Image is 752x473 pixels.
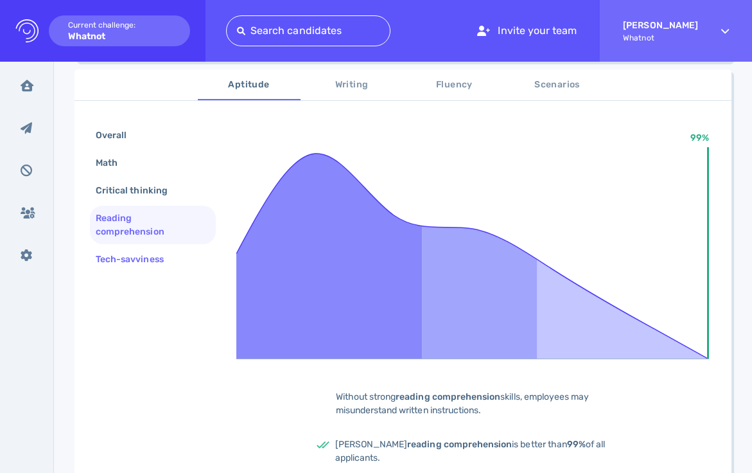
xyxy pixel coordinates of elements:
[308,77,396,93] span: Writing
[623,33,698,42] span: Whatnot
[411,77,498,93] span: Fluency
[335,439,606,463] span: [PERSON_NAME] is better than of all applicants.
[407,439,512,450] b: reading comprehension
[93,209,202,241] div: Reading comprehension
[567,439,586,450] b: 99%
[93,181,183,200] div: Critical thinking
[316,390,637,417] div: Without strong skills, employees may misunderstand written instructions.
[396,391,500,402] b: reading comprehension
[93,126,142,145] div: Overall
[93,154,133,172] div: Math
[623,20,698,31] strong: [PERSON_NAME]
[514,77,601,93] span: Scenarios
[205,77,293,93] span: Aptitude
[690,132,709,143] text: 99%
[93,250,179,269] div: Tech-savviness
